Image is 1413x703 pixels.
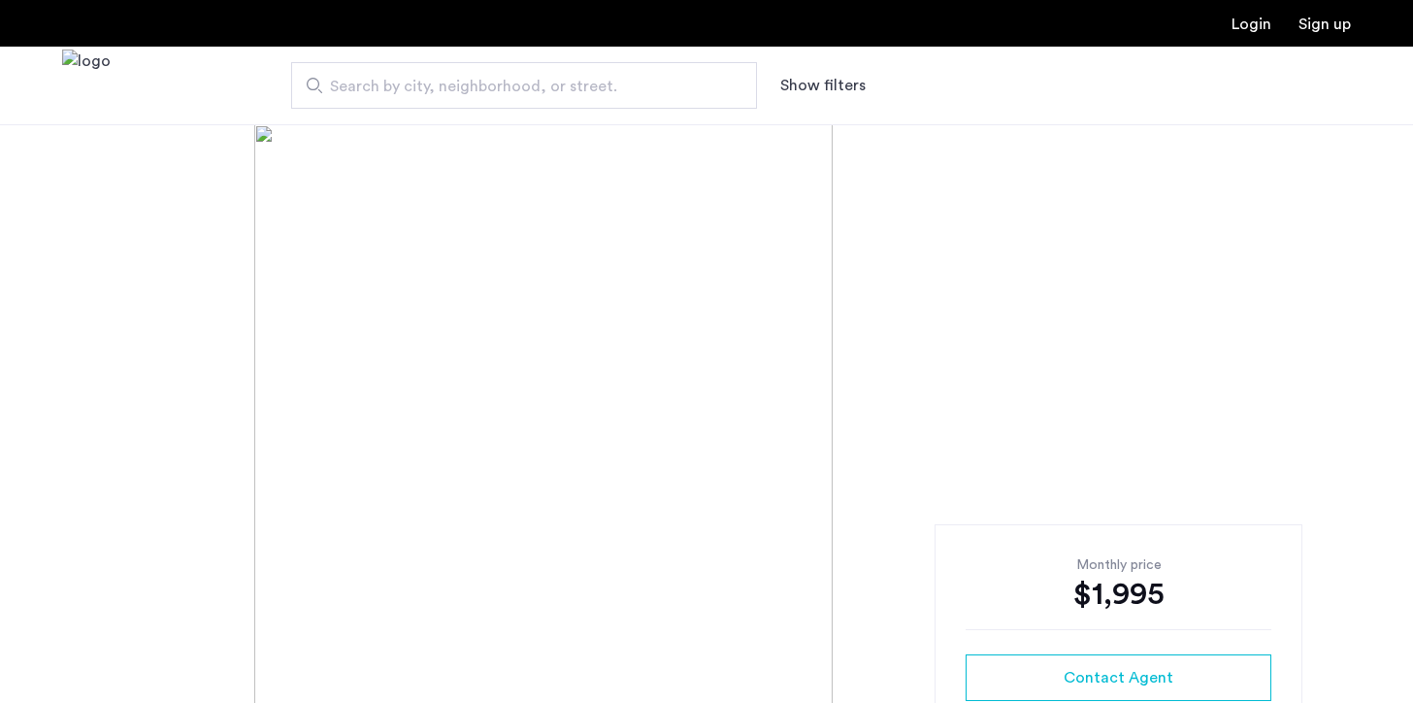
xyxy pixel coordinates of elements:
div: Monthly price [966,555,1271,575]
a: Cazamio Logo [62,50,111,122]
span: Search by city, neighborhood, or street. [330,75,703,98]
a: Registration [1298,17,1351,32]
button: button [966,654,1271,701]
div: $1,995 [966,575,1271,614]
button: Show or hide filters [780,74,866,97]
span: Contact Agent [1064,666,1173,689]
input: Apartment Search [291,62,757,109]
a: Login [1232,17,1271,32]
img: logo [62,50,111,122]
